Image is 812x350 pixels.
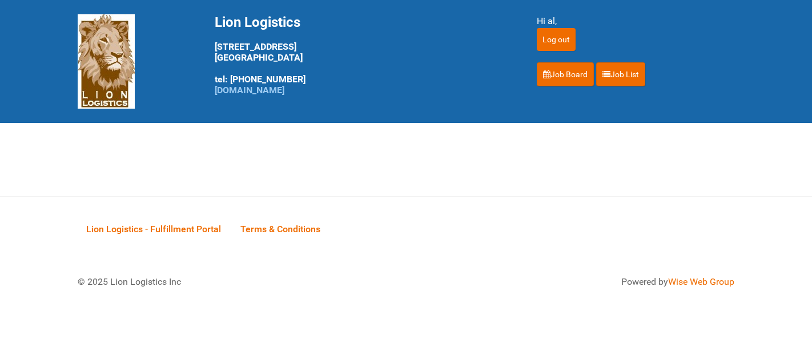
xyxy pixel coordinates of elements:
a: Terms & Conditions [232,211,329,246]
div: Powered by [420,275,734,289]
a: Job Board [537,62,594,86]
span: Lion Logistics - Fulfillment Portal [86,224,221,234]
span: Lion Logistics [215,14,300,30]
a: Wise Web Group [668,276,734,287]
input: Log out [537,28,576,51]
a: Job List [596,62,645,86]
div: [STREET_ADDRESS] [GEOGRAPHIC_DATA] tel: [PHONE_NUMBER] [215,14,508,96]
img: Lion Logistics [78,14,135,109]
a: Lion Logistics [78,55,135,66]
div: © 2025 Lion Logistics Inc [69,267,400,297]
span: Terms & Conditions [240,224,320,234]
div: Hi al, [537,14,734,28]
a: [DOMAIN_NAME] [215,85,284,96]
a: Lion Logistics - Fulfillment Portal [78,211,230,246]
